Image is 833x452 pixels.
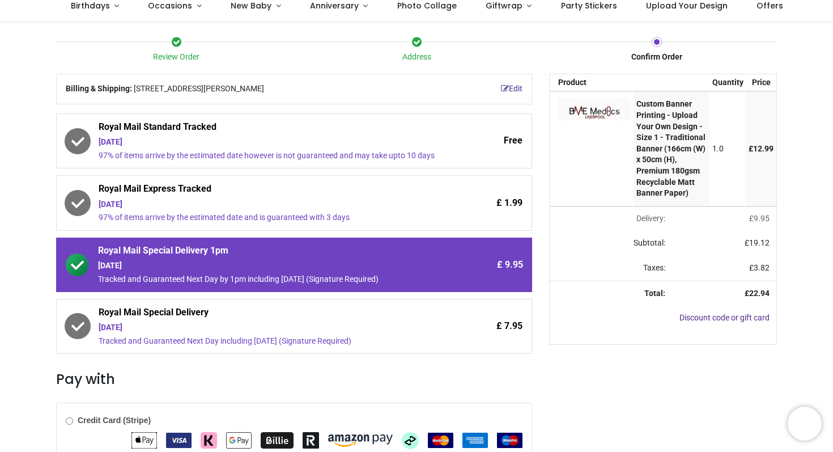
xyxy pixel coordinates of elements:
[99,137,437,148] div: [DATE]
[201,436,217,445] span: Klarna
[462,433,488,448] img: American Express
[303,432,319,449] img: Revolut Pay
[753,144,773,153] span: 12.99
[99,121,437,137] span: Royal Mail Standard Tracked
[558,99,631,120] img: 3JDVA0AAAAGSURBVAMA9+A9mecK9o4AAAAASUVORK5CYII=
[131,432,157,449] img: Apple Pay
[328,434,393,447] img: Amazon Pay
[98,244,438,260] span: Royal Mail Special Delivery 1pm
[131,436,157,445] span: Apple Pay
[428,433,453,448] img: MasterCard
[537,52,777,63] div: Confirm Order
[66,417,73,425] input: Credit Card (Stripe)
[636,99,705,197] strong: Custom Banner Printing - Upload Your Own Design - Size 1 - Traditional Banner (166cm (W) x 50cm (...
[98,260,438,272] div: [DATE]
[745,238,770,247] span: £
[402,432,419,449] img: Afterpay Clearpay
[550,256,672,281] td: Taxes:
[261,436,294,445] span: Billie
[749,214,770,223] span: £
[99,336,437,347] div: Tracked and Guaranteed Next Day including [DATE] (Signature Required)
[296,52,537,63] div: Address
[56,52,296,63] div: Review Order
[749,263,770,272] span: £
[504,134,522,147] span: Free
[99,306,437,322] span: Royal Mail Special Delivery
[402,436,419,445] span: Afterpay Clearpay
[166,436,192,445] span: VISA
[746,74,776,91] th: Price
[749,238,770,247] span: 19.12
[501,83,522,95] a: Edit
[99,322,437,333] div: [DATE]
[328,436,393,445] span: Amazon Pay
[497,436,522,445] span: Maestro
[134,83,264,95] span: [STREET_ADDRESS][PERSON_NAME]
[303,436,319,445] span: Revolut Pay
[749,144,773,153] span: £
[166,433,192,448] img: VISA
[497,259,523,271] span: £ 9.95
[788,407,822,441] iframe: Brevo live chat
[709,74,746,91] th: Quantity
[550,231,672,256] td: Subtotal:
[99,150,437,162] div: 97% of items arrive by the estimated date however is not guaranteed and may take upto 10 days
[428,436,453,445] span: MasterCard
[550,206,672,231] td: Delivery will be updated after choosing a new delivery method
[679,313,770,322] a: Discount code or gift card
[644,289,665,298] strong: Total:
[462,436,488,445] span: American Express
[99,212,437,223] div: 97% of items arrive by the estimated date and is guaranteed with 3 days
[226,432,252,449] img: Google Pay
[56,370,532,389] h3: Pay with
[496,197,522,209] span: £ 1.99
[78,416,151,425] b: Credit Card (Stripe)
[99,199,437,210] div: [DATE]
[745,289,770,298] strong: £
[712,143,743,155] div: 1.0
[754,263,770,272] span: 3.82
[261,432,294,449] img: Billie
[201,432,217,449] img: Klarna
[550,74,634,91] th: Product
[66,84,132,93] b: Billing & Shipping:
[754,214,770,223] span: 9.95
[99,183,437,198] span: Royal Mail Express Tracked
[226,436,252,445] span: Google Pay
[497,433,522,448] img: Maestro
[496,320,522,332] span: £ 7.95
[749,289,770,298] span: 22.94
[98,274,438,285] div: Tracked and Guaranteed Next Day by 1pm including [DATE] (Signature Required)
